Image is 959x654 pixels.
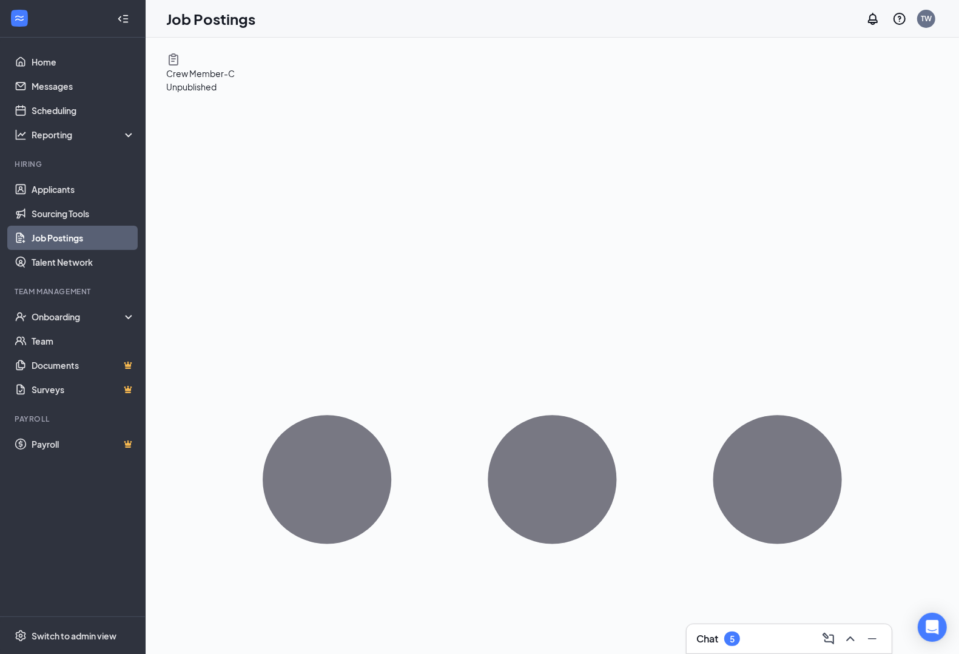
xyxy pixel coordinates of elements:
[32,311,125,323] div: Onboarding
[918,613,947,642] div: Open Intercom Messenger
[32,250,135,274] a: Talent Network
[32,129,136,141] div: Reporting
[32,377,135,402] a: SurveysCrown
[32,177,135,201] a: Applicants
[15,159,133,169] div: Hiring
[32,74,135,98] a: Messages
[32,201,135,226] a: Sourcing Tools
[841,629,860,649] button: ChevronUp
[32,329,135,353] a: Team
[921,13,932,24] div: TW
[117,13,129,25] svg: Collapse
[15,311,27,323] svg: UserCheck
[166,52,181,67] svg: Clipboard
[15,129,27,141] svg: Analysis
[32,226,135,250] a: Job Postings
[821,632,836,646] svg: ComposeMessage
[730,634,735,644] div: 5
[166,8,255,29] h1: Job Postings
[166,68,235,79] span: Crew Member-C
[32,432,135,456] a: PayrollCrown
[13,12,25,24] svg: WorkstreamLogo
[32,50,135,74] a: Home
[15,286,133,297] div: Team Management
[843,632,858,646] svg: ChevronUp
[865,632,880,646] svg: Minimize
[32,630,116,642] div: Switch to admin view
[696,632,718,646] h3: Chat
[863,629,882,649] button: Minimize
[32,353,135,377] a: DocumentsCrown
[15,630,27,642] svg: Settings
[32,98,135,123] a: Scheduling
[166,81,217,92] span: Unpublished
[866,12,880,26] svg: Notifications
[819,629,838,649] button: ComposeMessage
[15,414,133,424] div: Payroll
[892,12,907,26] svg: QuestionInfo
